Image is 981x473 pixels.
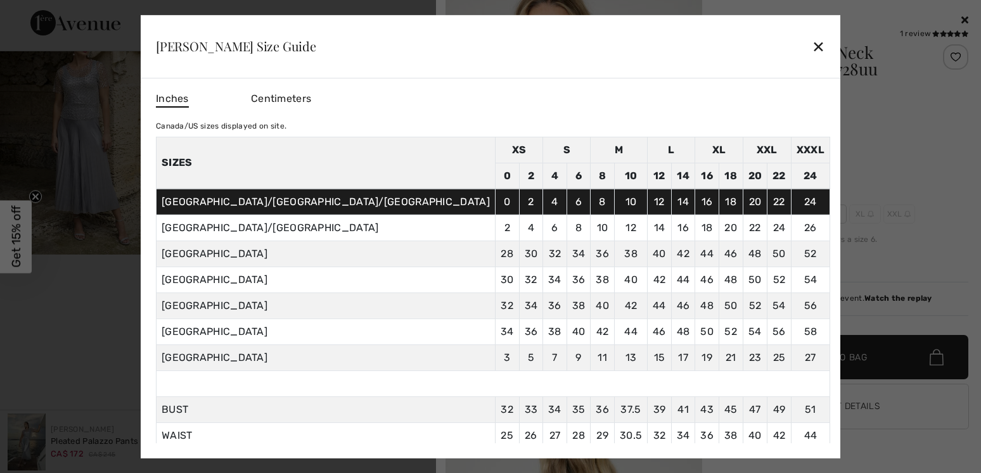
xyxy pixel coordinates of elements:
[591,163,615,189] td: 8
[773,429,786,441] span: 42
[519,241,543,267] td: 30
[671,318,695,344] td: 48
[767,318,792,344] td: 56
[567,318,591,344] td: 40
[543,318,567,344] td: 38
[156,40,316,53] div: [PERSON_NAME] Size Guide
[719,215,743,241] td: 20
[791,241,830,267] td: 52
[543,137,591,163] td: S
[567,293,591,318] td: 38
[620,403,641,415] span: 37.5
[614,318,647,344] td: 44
[156,267,495,293] td: [GEOGRAPHIC_DATA]
[767,189,792,215] td: 22
[572,403,586,415] span: 35
[700,403,714,415] span: 43
[648,318,672,344] td: 46
[519,215,543,241] td: 4
[591,344,615,370] td: 11
[791,189,830,215] td: 24
[519,189,543,215] td: 2
[156,91,189,107] span: Inches
[695,215,719,241] td: 18
[614,344,647,370] td: 13
[648,163,672,189] td: 12
[805,403,816,415] span: 51
[614,241,647,267] td: 38
[495,189,519,215] td: 0
[791,215,830,241] td: 26
[695,163,719,189] td: 16
[695,318,719,344] td: 50
[695,137,743,163] td: XL
[671,215,695,241] td: 16
[700,429,714,441] span: 36
[724,403,738,415] span: 45
[495,267,519,293] td: 30
[695,241,719,267] td: 44
[719,318,743,344] td: 52
[567,163,591,189] td: 6
[773,403,786,415] span: 49
[495,293,519,318] td: 32
[791,293,830,318] td: 56
[567,241,591,267] td: 34
[156,215,495,241] td: [GEOGRAPHIC_DATA]/[GEOGRAPHIC_DATA]
[543,344,567,370] td: 7
[614,293,647,318] td: 42
[156,120,830,131] div: Canada/US sizes displayed on site.
[671,267,695,293] td: 44
[767,344,792,370] td: 25
[677,429,690,441] span: 34
[543,267,567,293] td: 34
[596,429,608,441] span: 29
[743,241,767,267] td: 48
[156,396,495,422] td: BUST
[719,344,743,370] td: 21
[620,429,642,441] span: 30.5
[495,241,519,267] td: 28
[495,137,542,163] td: XS
[648,189,672,215] td: 12
[748,429,762,441] span: 40
[567,267,591,293] td: 36
[767,293,792,318] td: 54
[567,189,591,215] td: 6
[671,293,695,318] td: 46
[591,137,648,163] td: M
[591,318,615,344] td: 42
[495,215,519,241] td: 2
[549,429,561,441] span: 27
[743,137,791,163] td: XXL
[156,293,495,318] td: [GEOGRAPHIC_DATA]
[543,189,567,215] td: 4
[495,163,519,189] td: 0
[743,267,767,293] td: 50
[648,241,672,267] td: 40
[543,241,567,267] td: 32
[519,344,543,370] td: 5
[743,163,767,189] td: 20
[591,215,615,241] td: 10
[591,267,615,293] td: 38
[648,293,672,318] td: 44
[648,344,672,370] td: 15
[519,318,543,344] td: 36
[671,241,695,267] td: 42
[501,429,513,441] span: 25
[767,241,792,267] td: 50
[614,215,647,241] td: 12
[724,429,738,441] span: 38
[572,429,585,441] span: 28
[648,137,695,163] td: L
[525,429,537,441] span: 26
[30,9,56,20] span: Chat
[791,267,830,293] td: 54
[719,163,743,189] td: 18
[791,163,830,189] td: 24
[156,189,495,215] td: [GEOGRAPHIC_DATA]/[GEOGRAPHIC_DATA]/[GEOGRAPHIC_DATA]
[567,215,591,241] td: 8
[719,189,743,215] td: 18
[519,163,543,189] td: 2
